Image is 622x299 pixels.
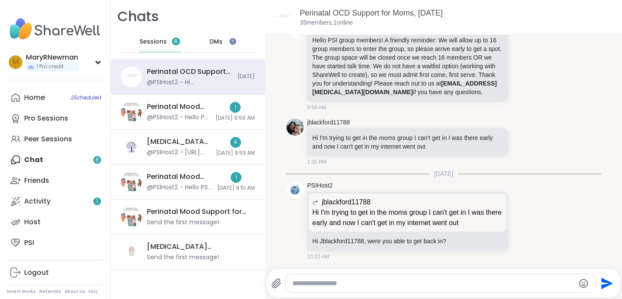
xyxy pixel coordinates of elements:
[307,104,326,111] span: 9:56 AM
[121,172,142,192] img: Perinatal Mood Support for Parents, Sep 08
[24,197,51,206] div: Activity
[147,113,210,122] div: @PSIHost2 - Hello PSI group members! A friendly reminder: We will allow up to 16 group members to...
[147,218,219,227] div: Send the first message!
[429,169,458,178] span: [DATE]
[147,242,250,251] div: [MEDICAL_DATA] [MEDICAL_DATA] Parents, [DATE]
[174,38,178,45] span: 6
[147,137,211,146] div: [MEDICAL_DATA] Support for Moms and Birthing People, [DATE]
[230,137,241,148] div: 4
[7,191,103,212] a: Activity1
[117,7,159,26] h1: Chats
[286,118,304,136] img: https://sharewell-space-live.sfo3.digitaloceanspaces.com/user-generated/a4e7a607-da19-4088-9dfc-8...
[230,102,241,113] div: 1
[7,232,103,253] a: PSI
[292,279,574,288] textarea: Type your message
[96,198,98,205] span: 1
[7,129,103,149] a: Peer Sessions
[307,158,327,166] span: 1:35 PM
[322,197,371,207] span: jblackford11788
[7,212,103,232] a: Host
[24,268,49,277] div: Logout
[216,115,255,122] span: [DATE] 9:56 AM
[7,108,103,129] a: Pro Sessions
[300,19,353,27] p: 35 members, 1 online
[36,63,63,70] span: 1 Pro credit
[217,184,255,192] span: [DATE] 9:51 AM
[578,278,589,289] button: Emoji picker
[7,87,103,108] a: Home2Scheduled
[231,172,241,183] div: 1
[140,38,167,46] span: Sessions
[121,137,142,157] img: Birth Trauma Support for Moms and Birthing People, Sep 08
[147,67,232,76] div: Perinatal OCD Support for Moms, [DATE]
[7,14,103,44] img: ShareWell Nav Logo
[7,262,103,283] a: Logout
[312,36,503,96] p: Hello PSI group members! A friendly reminder: We will allow up to 16 group members to enter the g...
[300,9,443,17] a: Perinatal OCD Support for Moms, [DATE]
[147,172,212,181] div: Perinatal Mood Support for Parents, [DATE]
[307,118,350,127] a: jblackford11788
[26,53,78,62] div: MaryRNewman
[312,207,503,228] p: Hi I'm trying to get in the moms group I can't get in I was there early and now I can't get in my...
[7,170,103,191] a: Friends
[272,7,293,28] img: Perinatal OCD Support for Moms, Sep 09
[147,148,211,157] div: @PSIHost2 - [URL][DOMAIN_NAME]
[312,237,503,245] p: Hi Jblackford11788, were you able to get back in?
[121,207,142,227] img: Perinatal Mood Support for Parents, Sep 07
[121,67,142,87] img: Perinatal OCD Support for Moms, Sep 09
[13,57,19,68] span: M
[286,181,304,199] img: https://sharewell-space-live.sfo3.digitaloceanspaces.com/user-generated/59b41db4-90de-4206-a750-c...
[7,289,36,295] a: How It Works
[597,274,616,293] button: Send
[216,149,255,157] span: [DATE] 9:53 AM
[229,38,236,45] iframe: Spotlight
[39,289,61,295] a: Referrals
[307,253,329,261] span: 10:22 AM
[24,176,49,185] div: Friends
[121,102,142,122] img: Perinatal Mood Support for Parents, Sep 09
[71,94,101,101] span: 2 Scheduled
[24,217,41,227] div: Host
[24,114,68,123] div: Pro Sessions
[312,134,503,151] p: Hi I'm trying to get in the moms group I can't get in I was there early and now I can't get in my...
[147,253,219,262] div: Send the first message!
[24,134,72,144] div: Peer Sessions
[121,242,142,262] img: NICU Postpartum Parents, Sep 11
[89,289,98,295] a: FAQ
[147,183,212,192] div: @PSIHost2 - Hello PSI group members! A friendly reminder: We will allow up to 16 group members to...
[312,80,497,95] a: [EMAIL_ADDRESS][MEDICAL_DATA][DOMAIN_NAME]
[24,238,34,248] div: PSI
[209,38,222,46] span: DMs
[238,73,255,80] span: [DATE]
[147,78,232,87] div: @PSIHost2 - Hi Jblackford11788, were you able to get back in?
[147,102,210,111] div: Perinatal Mood Support for Parents, [DATE]
[24,93,45,102] div: Home
[64,289,85,295] a: About Us
[307,181,333,190] a: PSIHost2
[147,207,250,216] div: Perinatal Mood Support for Parents, [DATE]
